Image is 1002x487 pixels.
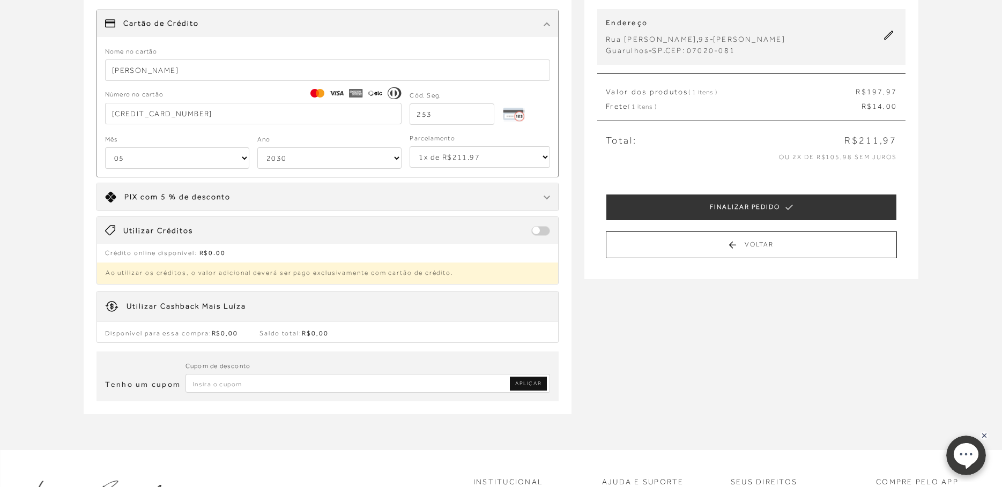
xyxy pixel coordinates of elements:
span: Cartão de Crédito [123,18,199,29]
img: chevron [544,22,550,26]
span: Total: [606,134,636,147]
a: Aplicar Código [510,377,547,391]
span: Guarulhos [606,46,649,55]
span: 14 [872,102,883,110]
span: PIX [124,192,138,201]
span: 93 [699,35,709,43]
p: Endereço [606,18,785,28]
h3: Tenho um cupom [105,379,181,390]
label: Cód. Seg. [410,91,441,101]
label: Nome no cartão [105,47,158,57]
span: Disponível para essa compra: [105,329,238,337]
span: R$ [856,87,866,96]
span: SP [652,46,663,55]
span: [PERSON_NAME] [713,35,785,43]
input: 0000 0000 0000 0000 [105,103,402,124]
label: Cupom de desconto [185,361,250,371]
span: ( 1 itens ) [688,88,717,96]
span: 197 [867,87,884,96]
span: Saldo total: [259,329,329,337]
label: Ano [257,134,271,145]
span: Frete [606,101,657,112]
div: , - [606,34,785,45]
span: R$0,00 [302,329,329,337]
span: R$ [862,102,872,110]
img: chevron [544,196,550,200]
input: 000 [410,103,494,125]
span: R$0,00 [212,329,239,337]
span: Rua [PERSON_NAME] [606,35,696,43]
span: APLICAR [515,380,541,387]
div: - . [606,45,785,56]
p: Ao utilizar os créditos, o valor adicional deverá ser pago exclusivamente com cartão de crédito. [97,263,559,284]
span: Número no cartão [105,89,164,100]
span: R$0.00 [199,249,226,257]
span: Utilizar Créditos [123,226,193,236]
input: Inserir Código da Promoção [185,374,551,393]
button: FINALIZAR PEDIDO [606,194,897,221]
label: Parcelamento [410,133,455,144]
label: Mês [105,134,118,145]
span: 07020-081 [687,46,735,55]
span: ou 2x de R$105,98 sem juros [779,153,897,161]
span: com 5 % de desconto [140,192,231,201]
span: ,00 [883,102,897,110]
span: CEP: [665,46,685,55]
span: R$211,97 [844,134,897,147]
button: Voltar [606,231,897,258]
span: Valor dos produtos [606,87,717,98]
span: ,97 [883,87,897,96]
input: Ex. João S Silva [105,59,551,81]
span: Crédito online disponível: [105,249,197,257]
span: ( 1 itens ) [628,103,657,110]
div: Utilizar Cashback Mais Luíza [127,301,246,312]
